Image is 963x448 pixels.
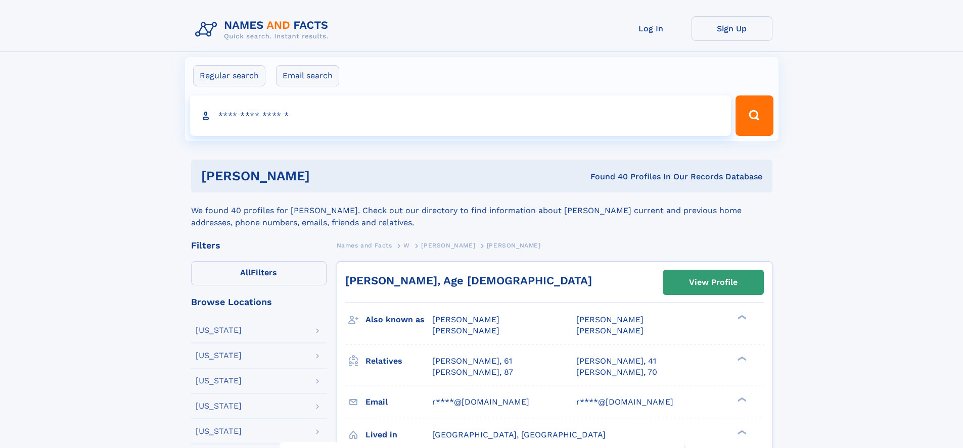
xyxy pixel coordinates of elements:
[191,261,327,285] label: Filters
[421,239,475,252] a: [PERSON_NAME]
[432,315,499,324] span: [PERSON_NAME]
[432,367,513,378] a: [PERSON_NAME], 87
[576,356,656,367] a: [PERSON_NAME], 41
[421,242,475,249] span: [PERSON_NAME]
[663,270,763,294] a: View Profile
[193,65,265,86] label: Regular search
[736,95,773,136] button: Search Button
[735,396,747,403] div: ❯
[735,429,747,435] div: ❯
[191,192,772,229] div: We found 40 profiles for [PERSON_NAME]. Check out our directory to find information about [PERSON...
[735,314,747,321] div: ❯
[365,311,432,328] h3: Also known as
[196,377,242,385] div: [US_STATE]
[576,367,657,378] a: [PERSON_NAME], 70
[487,242,541,249] span: [PERSON_NAME]
[432,326,499,335] span: [PERSON_NAME]
[450,171,762,182] div: Found 40 Profiles In Our Records Database
[692,16,772,41] a: Sign Up
[432,430,606,439] span: [GEOGRAPHIC_DATA], [GEOGRAPHIC_DATA]
[196,352,242,360] div: [US_STATE]
[432,356,512,367] a: [PERSON_NAME], 61
[196,326,242,334] div: [US_STATE]
[196,402,242,410] div: [US_STATE]
[191,297,327,307] div: Browse Locations
[365,353,432,370] h3: Relatives
[201,170,450,182] h1: [PERSON_NAME]
[689,271,738,294] div: View Profile
[365,393,432,411] h3: Email
[403,242,410,249] span: W
[196,427,242,435] div: [US_STATE]
[190,95,731,136] input: search input
[337,239,392,252] a: Names and Facts
[735,355,747,362] div: ❯
[191,16,337,43] img: Logo Names and Facts
[403,239,410,252] a: W
[191,241,327,250] div: Filters
[365,426,432,443] h3: Lived in
[611,16,692,41] a: Log In
[240,268,251,277] span: All
[576,326,644,335] span: [PERSON_NAME]
[345,274,592,287] a: [PERSON_NAME], Age [DEMOGRAPHIC_DATA]
[276,65,339,86] label: Email search
[576,315,644,324] span: [PERSON_NAME]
